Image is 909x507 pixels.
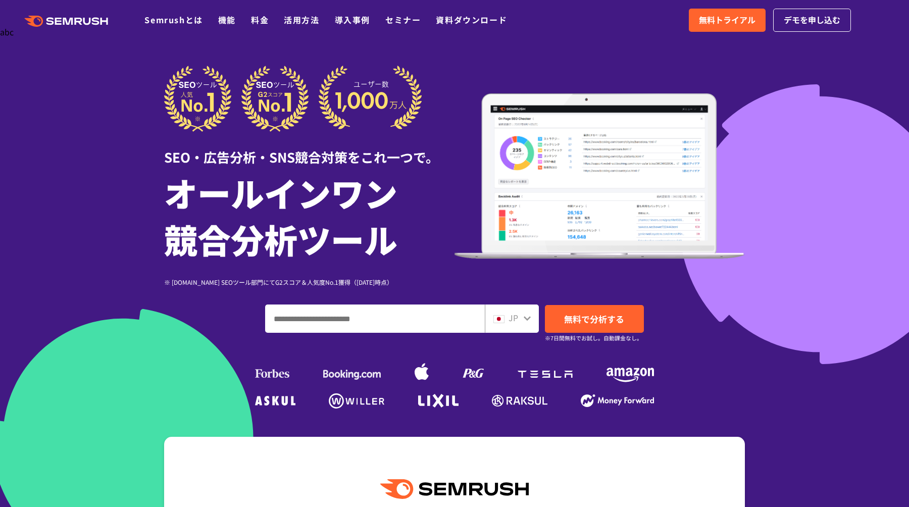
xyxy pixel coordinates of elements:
[218,14,236,26] a: 機能
[509,312,518,324] span: JP
[164,132,454,167] div: SEO・広告分析・SNS競合対策をこれ一つで。
[773,9,851,32] a: デモを申し込む
[251,14,269,26] a: 料金
[545,305,644,333] a: 無料で分析する
[164,277,454,287] div: ※ [DOMAIN_NAME] SEOツール部門にてG2スコア＆人気度No.1獲得（[DATE]時点）
[689,9,766,32] a: 無料トライアル
[436,14,507,26] a: 資料ダウンロード
[284,14,319,26] a: 活用方法
[564,313,624,325] span: 無料で分析する
[385,14,421,26] a: セミナー
[144,14,203,26] a: Semrushとは
[266,305,484,332] input: ドメイン、キーワードまたはURLを入力してください
[699,14,755,27] span: 無料トライアル
[784,14,840,27] span: デモを申し込む
[545,333,642,343] small: ※7日間無料でお試し。自動課金なし。
[335,14,370,26] a: 導入事例
[164,169,454,262] h1: オールインワン 競合分析ツール
[380,479,529,499] img: Semrush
